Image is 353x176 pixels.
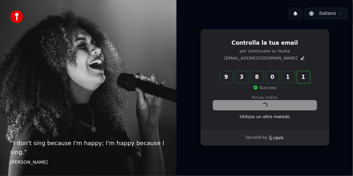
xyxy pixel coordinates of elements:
[224,55,297,61] p: [EMAIL_ADDRESS][DOMAIN_NAME]
[220,71,323,83] input: Enter verification code
[10,139,166,157] p: “ I don't sing because I'm happy; I'm happy because I sing. ”
[246,135,267,140] p: Secured by
[268,135,284,140] a: Clerk logo
[300,56,305,61] button: Edit
[213,48,317,54] p: per continuare su Youka
[240,114,290,120] a: Utilizzo un altro metodo
[10,159,166,166] footer: [PERSON_NAME]
[213,39,317,47] h1: Controlla la tua email
[10,10,23,23] img: youka
[253,85,276,91] p: Success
